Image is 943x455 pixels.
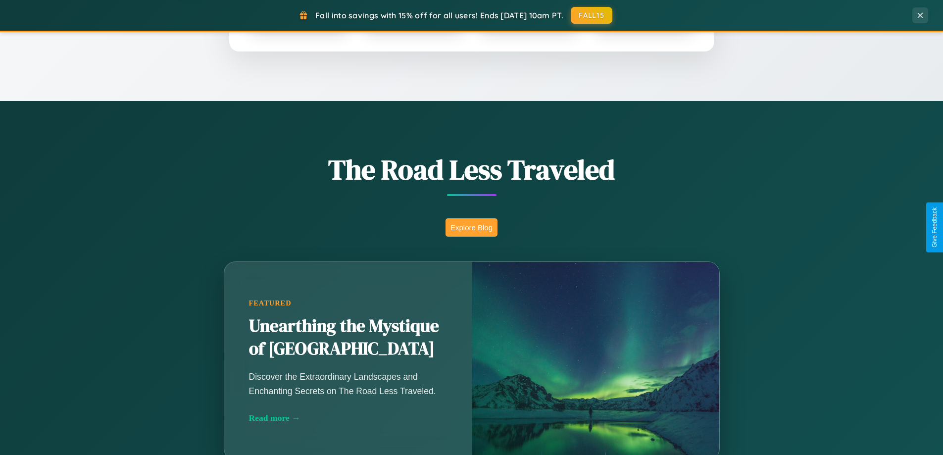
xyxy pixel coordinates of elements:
button: FALL15 [571,7,612,24]
span: Fall into savings with 15% off for all users! Ends [DATE] 10am PT. [315,10,563,20]
div: Featured [249,299,447,307]
div: Give Feedback [931,207,938,248]
p: Discover the Extraordinary Landscapes and Enchanting Secrets on The Road Less Traveled. [249,370,447,398]
div: Read more → [249,413,447,423]
button: Explore Blog [446,218,497,237]
h2: Unearthing the Mystique of [GEOGRAPHIC_DATA] [249,315,447,360]
h1: The Road Less Traveled [175,151,769,189]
